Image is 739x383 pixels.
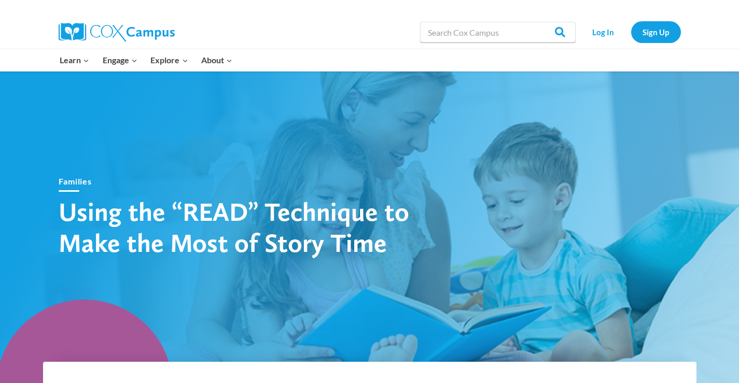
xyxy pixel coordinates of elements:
[60,53,89,67] span: Learn
[150,53,188,67] span: Explore
[59,176,92,186] a: Families
[420,22,576,42] input: Search Cox Campus
[59,23,175,41] img: Cox Campus
[53,49,239,71] nav: Primary Navigation
[103,53,137,67] span: Engage
[581,21,681,42] nav: Secondary Navigation
[201,53,232,67] span: About
[631,21,681,42] a: Sign Up
[581,21,626,42] a: Log In
[59,196,422,258] h1: Using the “READ” Technique to Make the Most of Story Time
